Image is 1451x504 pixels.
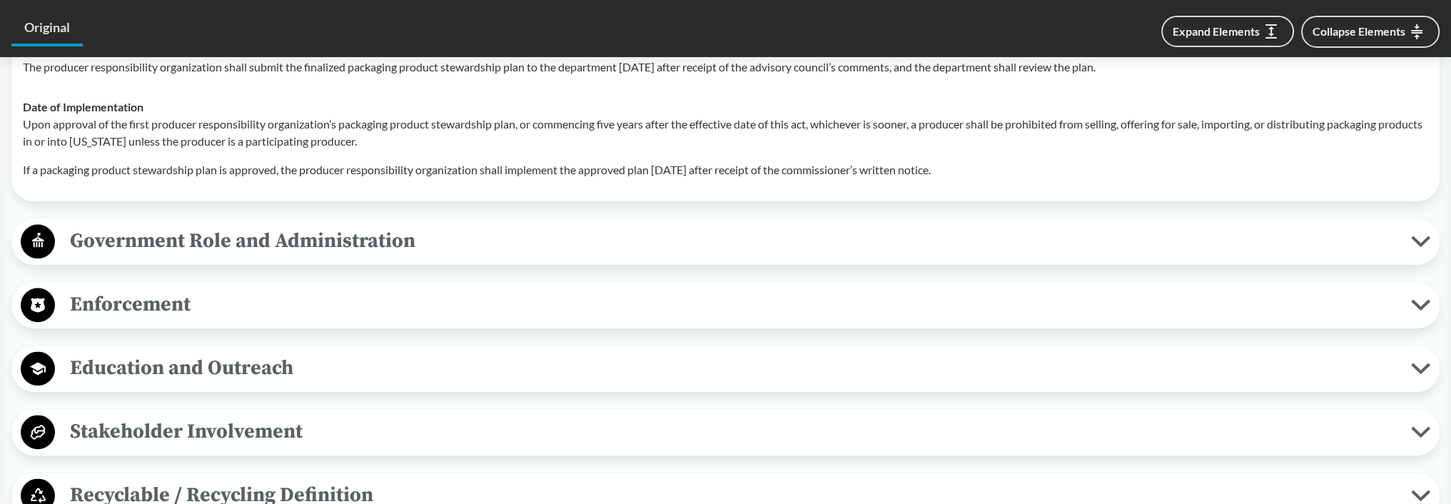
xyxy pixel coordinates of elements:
[1301,16,1440,48] button: Collapse Elements
[55,225,1411,257] span: Government Role and Administration
[16,287,1435,323] button: Enforcement
[16,351,1435,387] button: Education and Outreach
[55,415,1411,448] span: Stakeholder Involvement
[23,100,143,114] strong: Date of Implementation
[11,11,83,46] a: Original
[23,116,1428,150] p: Upon approval of the first producer responsibility organization’s packaging product stewardship p...
[55,352,1411,384] span: Education and Outreach
[55,288,1411,321] span: Enforcement
[1161,16,1294,47] button: Expand Elements
[23,161,1428,178] p: If a packaging product stewardship plan is approved, the producer responsibility organization sha...
[16,414,1435,450] button: Stakeholder Involvement
[23,59,1428,76] p: The producer responsibility organization shall submit the finalized packaging product stewardship...
[16,223,1435,260] button: Government Role and Administration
